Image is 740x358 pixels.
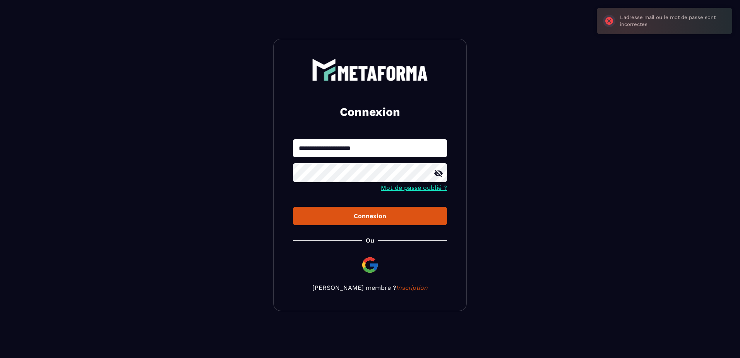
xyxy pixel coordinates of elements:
[366,237,374,244] p: Ou
[381,184,447,191] a: Mot de passe oublié ?
[361,256,379,274] img: google
[293,207,447,225] button: Connexion
[299,212,441,220] div: Connexion
[293,284,447,291] p: [PERSON_NAME] membre ?
[396,284,428,291] a: Inscription
[312,59,428,81] img: logo
[293,59,447,81] a: logo
[302,104,438,120] h2: Connexion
